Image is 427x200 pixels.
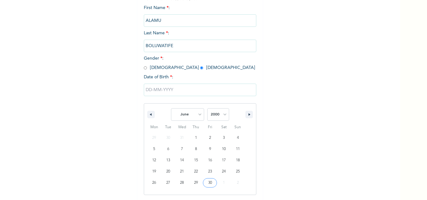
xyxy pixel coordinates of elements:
span: 9 [209,144,211,155]
button: 17 [217,155,231,166]
span: 15 [194,155,198,166]
button: 25 [231,166,245,177]
button: 2 [203,132,217,144]
span: 20 [166,166,170,177]
span: Sun [231,122,245,132]
span: Date of Birth : [144,74,173,80]
span: Mon [147,122,161,132]
button: 3 [217,132,231,144]
button: 23 [203,166,217,177]
button: 16 [203,155,217,166]
button: 22 [189,166,203,177]
span: Tue [161,122,175,132]
span: 3 [223,132,225,144]
span: 5 [153,144,155,155]
span: 21 [180,166,184,177]
button: 8 [189,144,203,155]
span: 8 [195,144,197,155]
span: 6 [167,144,169,155]
button: 11 [231,144,245,155]
button: 15 [189,155,203,166]
button: 5 [147,144,161,155]
span: 30 [208,177,212,188]
button: 4 [231,132,245,144]
button: 26 [147,177,161,188]
button: 9 [203,144,217,155]
button: 29 [189,177,203,188]
span: 12 [152,155,156,166]
span: 10 [222,144,226,155]
span: Sat [217,122,231,132]
button: 30 [203,177,217,188]
button: 1 [189,132,203,144]
button: 27 [161,177,175,188]
span: 18 [236,155,240,166]
span: 23 [208,166,212,177]
span: Thu [189,122,203,132]
span: 16 [208,155,212,166]
input: Enter your first name [144,14,256,27]
button: 10 [217,144,231,155]
span: Wed [175,122,189,132]
span: 7 [181,144,183,155]
span: Last Name : [144,31,256,48]
input: DD-MM-YYYY [144,84,256,96]
span: 4 [237,132,239,144]
span: Gender : [DEMOGRAPHIC_DATA] [DEMOGRAPHIC_DATA] [144,56,255,70]
span: 24 [222,166,226,177]
span: 22 [194,166,198,177]
button: 12 [147,155,161,166]
button: 24 [217,166,231,177]
span: Fri [203,122,217,132]
span: 13 [166,155,170,166]
span: 17 [222,155,226,166]
button: 14 [175,155,189,166]
span: 29 [194,177,198,188]
button: 18 [231,155,245,166]
button: 21 [175,166,189,177]
button: 6 [161,144,175,155]
button: 28 [175,177,189,188]
span: First Name : [144,6,256,23]
button: 7 [175,144,189,155]
span: 26 [152,177,156,188]
span: 14 [180,155,184,166]
span: 19 [152,166,156,177]
span: 11 [236,144,240,155]
input: Enter your last name [144,40,256,52]
button: 13 [161,155,175,166]
span: 27 [166,177,170,188]
span: 1 [195,132,197,144]
button: 20 [161,166,175,177]
span: 28 [180,177,184,188]
span: 25 [236,166,240,177]
span: 2 [209,132,211,144]
button: 19 [147,166,161,177]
